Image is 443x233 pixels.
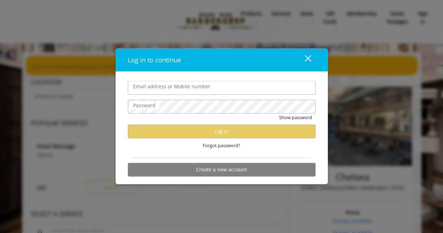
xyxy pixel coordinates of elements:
label: Password [130,102,159,109]
button: Show password [279,114,312,121]
button: close dialog [292,53,316,67]
label: Email address or Mobile number [130,83,214,90]
input: Password [128,100,316,114]
div: close dialog [297,55,311,65]
button: Log in [128,124,316,138]
span: Forgot password? [203,142,240,149]
span: Log in to continue [128,56,181,64]
button: Create a new account [128,163,316,176]
input: Email address or Mobile number [128,81,316,95]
